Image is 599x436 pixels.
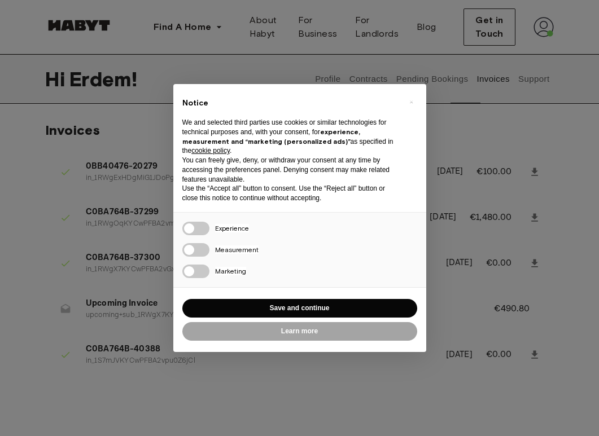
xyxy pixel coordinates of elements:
[182,156,399,184] p: You can freely give, deny, or withdraw your consent at any time by accessing the preferences pane...
[215,267,246,275] span: Marketing
[403,93,421,111] button: Close this notice
[191,147,230,155] a: cookie policy
[215,245,259,254] span: Measurement
[409,95,413,109] span: ×
[182,322,417,341] button: Learn more
[182,127,360,146] strong: experience, measurement and “marketing (personalized ads)”
[215,224,249,232] span: Experience
[182,98,399,109] h2: Notice
[182,299,417,318] button: Save and continue
[182,184,399,203] p: Use the “Accept all” button to consent. Use the “Reject all” button or close this notice to conti...
[182,118,399,156] p: We and selected third parties use cookies or similar technologies for technical purposes and, wit...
